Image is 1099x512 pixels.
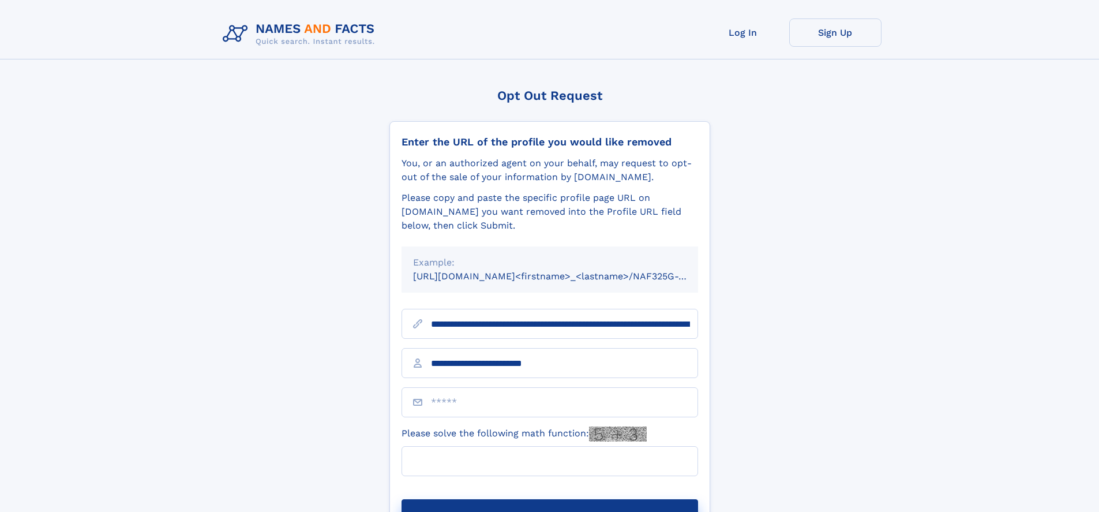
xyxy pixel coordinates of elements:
[789,18,882,47] a: Sign Up
[402,136,698,148] div: Enter the URL of the profile you would like removed
[389,88,710,103] div: Opt Out Request
[413,256,687,270] div: Example:
[413,271,720,282] small: [URL][DOMAIN_NAME]<firstname>_<lastname>/NAF325G-xxxxxxxx
[218,18,384,50] img: Logo Names and Facts
[402,427,647,442] label: Please solve the following math function:
[697,18,789,47] a: Log In
[402,156,698,184] div: You, or an authorized agent on your behalf, may request to opt-out of the sale of your informatio...
[402,191,698,233] div: Please copy and paste the specific profile page URL on [DOMAIN_NAME] you want removed into the Pr...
